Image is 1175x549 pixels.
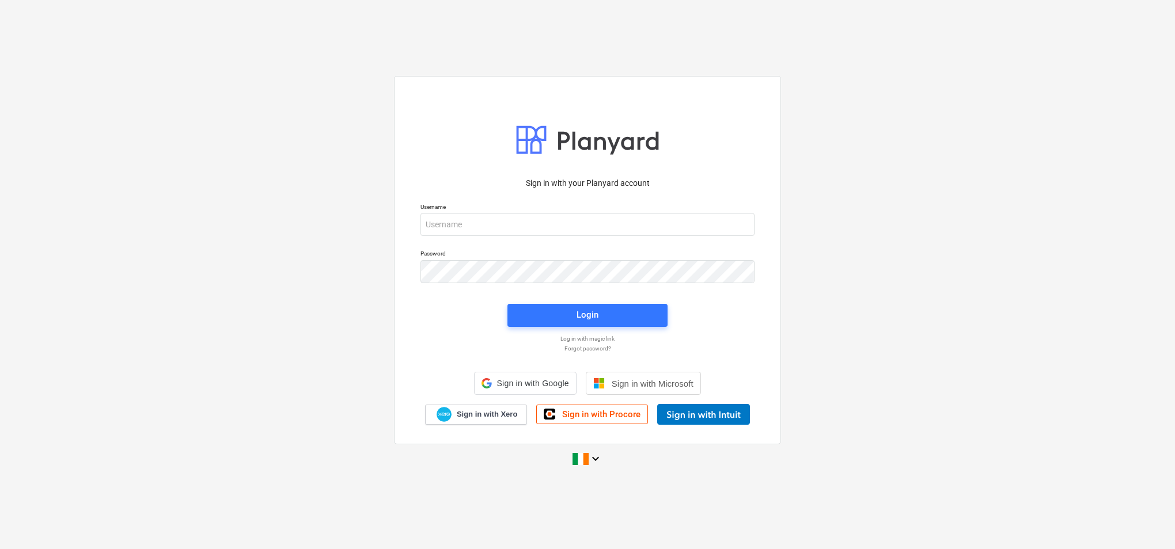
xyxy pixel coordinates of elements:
button: Login [507,304,668,327]
p: Sign in with your Planyard account [420,177,755,189]
p: Username [420,203,755,213]
span: Sign in with Xero [457,409,517,420]
div: Sign in with Google [474,372,576,395]
a: Sign in with Procore [536,405,648,424]
p: Password [420,250,755,260]
img: Xero logo [437,407,452,422]
img: Microsoft logo [593,378,605,389]
i: keyboard_arrow_down [589,452,602,466]
a: Forgot password? [415,345,760,352]
span: Sign in with Procore [562,409,640,420]
span: Sign in with Microsoft [612,379,693,388]
a: Sign in with Xero [425,405,528,425]
a: Log in with magic link [415,335,760,342]
div: Login [577,307,598,322]
input: Username [420,213,755,236]
span: Sign in with Google [496,379,568,388]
